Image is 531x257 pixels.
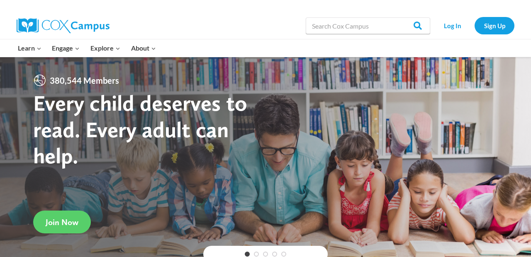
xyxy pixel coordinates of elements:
span: Engage [52,43,80,53]
a: 5 [281,252,286,257]
a: Log In [434,17,470,34]
input: Search Cox Campus [306,17,430,34]
span: Join Now [46,217,78,227]
a: 1 [245,252,250,257]
nav: Secondary Navigation [434,17,514,34]
a: 3 [263,252,268,257]
a: Sign Up [475,17,514,34]
a: 4 [272,252,277,257]
span: Learn [18,43,41,53]
a: 2 [254,252,259,257]
span: Explore [90,43,120,53]
img: Cox Campus [17,18,110,33]
a: Join Now [33,211,91,233]
span: 380,544 Members [46,74,122,87]
span: About [131,43,156,53]
strong: Every child deserves to read. Every adult can help. [33,90,247,169]
nav: Primary Navigation [12,39,161,57]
